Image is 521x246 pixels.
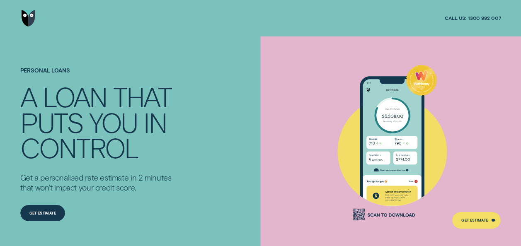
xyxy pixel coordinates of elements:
[89,110,137,135] div: YOU
[143,110,167,135] div: IN
[452,212,501,229] a: Get Estimate
[20,205,65,222] a: Get Estimate
[468,15,501,21] span: 1300 992 007
[445,15,466,21] span: Call us:
[445,15,501,21] a: Call us:1300 992 007
[22,10,35,27] img: Wisr
[113,84,171,110] div: THAT
[20,135,138,161] div: CONTROL
[43,84,107,110] div: LOAN
[20,110,83,135] div: PUTS
[20,84,36,110] div: A
[20,84,179,161] h4: A LOAN THAT PUTS YOU IN CONTROL
[20,68,179,84] h1: Wisr Personal Loans
[20,173,179,193] p: Get a personalised rate estimate in 2 minutes that won't impact your credit score.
